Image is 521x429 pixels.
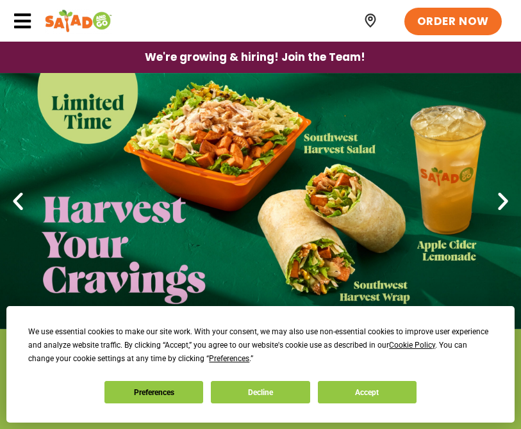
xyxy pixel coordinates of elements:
[126,42,385,72] a: We're growing & hiring! Join the Team!
[45,8,112,34] img: Header logo
[28,325,492,366] div: We use essential cookies to make our site work. With your consent, we may also use non-essential ...
[145,52,365,63] span: We're growing & hiring! Join the Team!
[104,381,203,403] button: Preferences
[211,381,310,403] button: Decline
[417,14,489,29] span: ORDER NOW
[318,381,417,403] button: Accept
[404,8,502,36] a: ORDER NOW
[492,190,515,213] div: Next slide
[389,341,435,350] span: Cookie Policy
[6,306,515,423] div: Cookie Consent Prompt
[209,354,249,363] span: Preferences
[6,190,29,213] div: Previous slide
